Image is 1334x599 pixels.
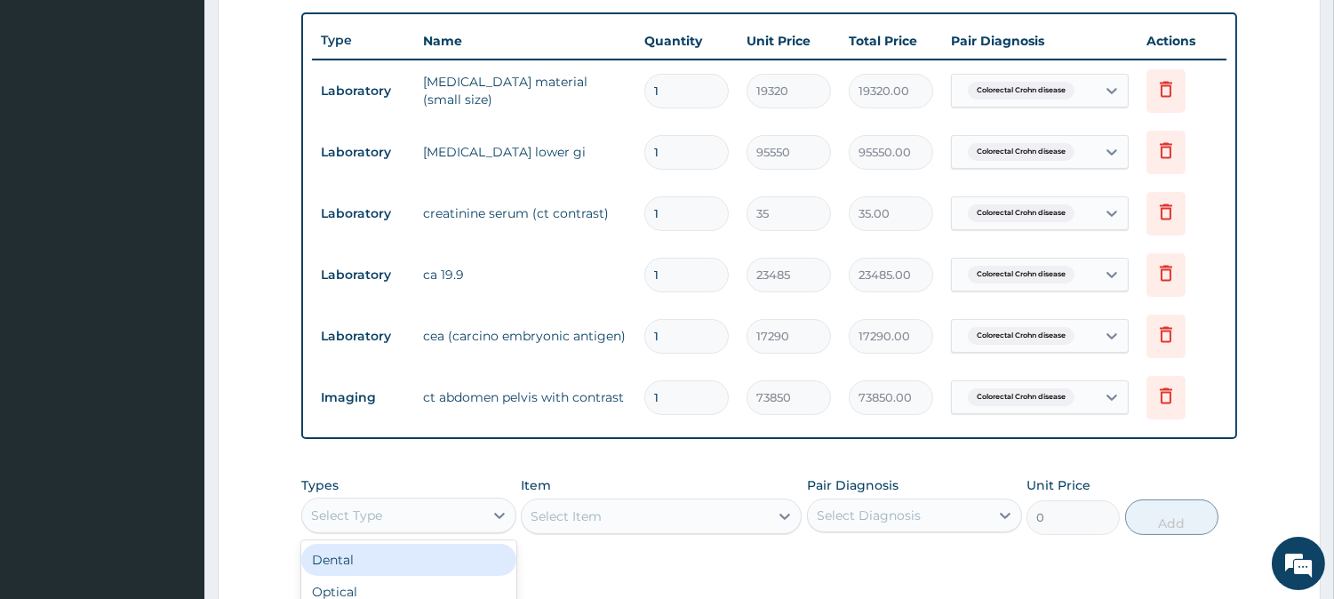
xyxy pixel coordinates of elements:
span: Colorectal Crohn disease [968,266,1074,284]
td: [MEDICAL_DATA] lower gi [414,134,635,170]
label: Item [521,476,551,494]
td: Imaging [312,381,414,414]
td: creatinine serum (ct contrast) [414,196,635,231]
label: Types [301,478,339,493]
span: Colorectal Crohn disease [968,327,1074,345]
td: Laboratory [312,197,414,230]
div: Select Type [311,507,382,524]
th: Type [312,24,414,57]
div: Chat with us now [92,100,299,123]
label: Pair Diagnosis [807,476,899,494]
td: cea (carcino embryonic antigen) [414,318,635,354]
div: Select Diagnosis [817,507,921,524]
td: Laboratory [312,75,414,108]
img: d_794563401_company_1708531726252_794563401 [33,89,72,133]
td: Laboratory [312,136,414,169]
td: ct abdomen pelvis with contrast [414,379,635,415]
label: Unit Price [1026,476,1090,494]
span: Colorectal Crohn disease [968,143,1074,161]
div: Minimize live chat window [292,9,334,52]
span: Colorectal Crohn disease [968,82,1074,100]
td: [MEDICAL_DATA] material (small size) [414,64,635,117]
span: Colorectal Crohn disease [968,388,1074,406]
button: Add [1125,499,1218,535]
th: Actions [1138,23,1226,59]
span: Colorectal Crohn disease [968,204,1074,222]
th: Pair Diagnosis [942,23,1138,59]
textarea: Type your message and hit 'Enter' [9,405,339,467]
th: Name [414,23,635,59]
th: Total Price [840,23,942,59]
td: Laboratory [312,320,414,353]
td: Laboratory [312,259,414,292]
th: Unit Price [738,23,840,59]
div: Dental [301,544,516,576]
td: ca 19.9 [414,257,635,292]
th: Quantity [635,23,738,59]
span: We're online! [103,184,245,363]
